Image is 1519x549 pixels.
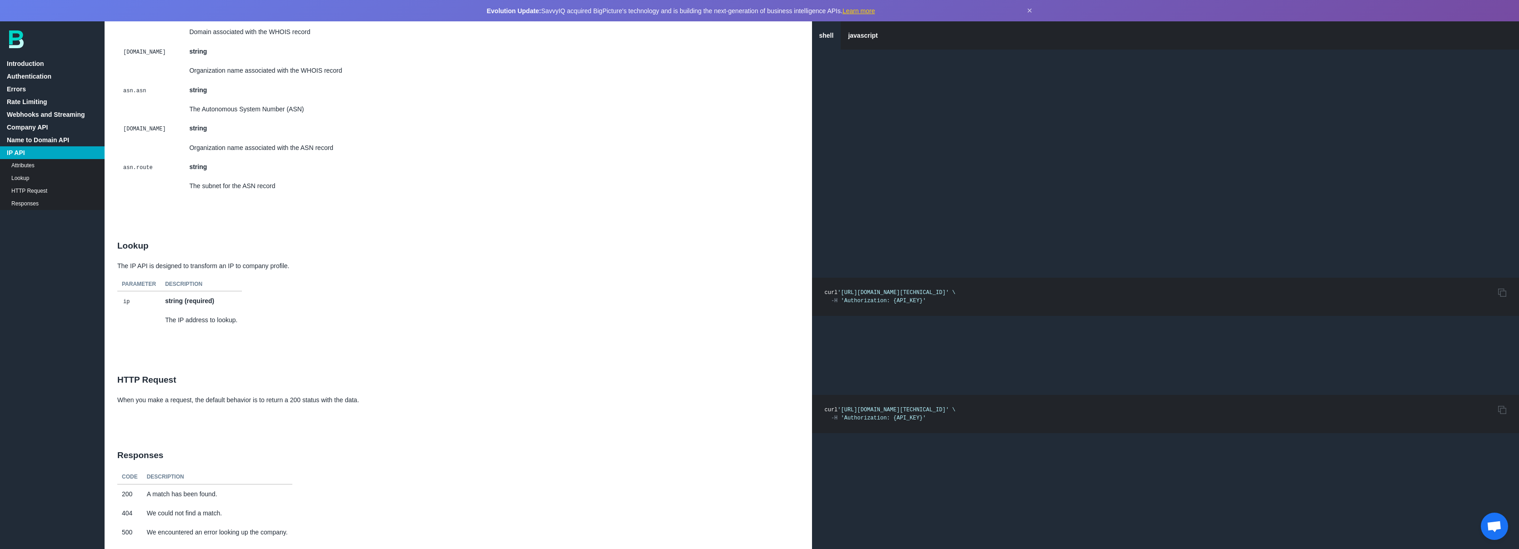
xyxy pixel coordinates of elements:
strong: string (required) [165,297,214,304]
span: '[URL][DOMAIN_NAME][TECHNICAL_ID]' [837,289,949,296]
code: asn.asn [122,86,147,95]
code: [DOMAIN_NAME] [122,125,167,134]
td: We encountered an error looking up the company. [142,523,292,542]
td: The Autonomous System Number (ASN) [185,100,499,119]
span: 'Authorization: {API_KEY}' [841,415,926,421]
button: Dismiss announcement [1027,5,1033,16]
h2: Responses [105,440,812,471]
a: javascript [841,21,885,50]
span: \ [952,289,955,296]
p: When you make a request, the default behavior is to return a 200 status with the data. [105,395,812,405]
span: -H [831,415,837,421]
td: A match has been found. [142,484,292,504]
a: shell [812,21,841,50]
h2: HTTP Request [105,364,812,395]
img: bp-logo-B-teal.svg [9,30,24,48]
strong: Evolution Update: [487,7,541,15]
td: The subnet for the ASN record [185,176,499,195]
span: SavvyIQ acquired BigPicture's technology and is building the next-generation of business intellig... [487,7,875,15]
a: Open chat [1481,513,1508,540]
a: Learn more [842,7,875,15]
td: 200 [117,484,142,504]
td: 500 [117,523,142,542]
td: The IP address to lookup. [160,310,242,329]
code: ip [122,297,131,306]
span: '[URL][DOMAIN_NAME][TECHNICAL_ID]' [837,407,949,413]
th: Description [160,278,242,291]
strong: string [189,125,207,132]
th: Parameter [117,278,160,291]
th: Code [117,470,142,484]
span: 'Authorization: {API_KEY}' [841,298,926,304]
span: -H [831,298,837,304]
code: asn.route [122,163,154,172]
td: 404 [117,504,142,523]
code: curl [825,289,956,304]
h2: Lookup [105,230,812,261]
strong: string [189,48,207,55]
td: We could not find a match. [142,504,292,523]
strong: string [189,163,207,170]
td: Organization name associated with the WHOIS record [185,61,499,80]
strong: string [189,86,207,94]
td: Domain associated with the WHOIS record [185,22,499,41]
code: [DOMAIN_NAME] [122,48,167,57]
p: The IP API is designed to transform an IP to company profile. [105,261,812,271]
span: \ [952,407,955,413]
td: Organization name associated with the ASN record [185,138,499,157]
th: Description [142,470,292,484]
code: curl [825,407,956,421]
